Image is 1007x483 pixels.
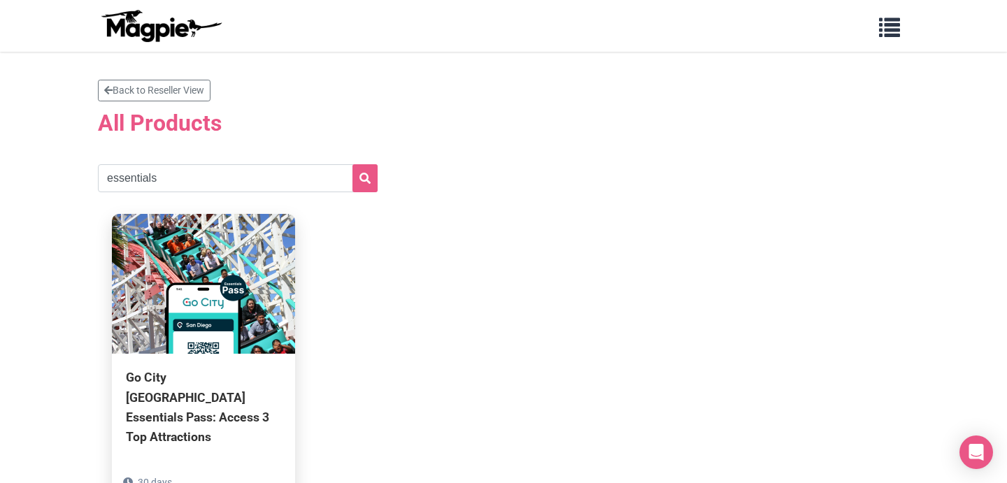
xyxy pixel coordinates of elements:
input: Search products... [98,164,378,192]
a: Back to Reseller View [98,80,210,101]
img: Go City San Diego Essentials Pass: Access 3 Top Attractions [112,214,295,354]
img: logo-ab69f6fb50320c5b225c76a69d11143b.png [98,9,224,43]
div: Go City [GEOGRAPHIC_DATA] Essentials Pass: Access 3 Top Attractions [126,368,281,447]
div: Open Intercom Messenger [959,435,993,469]
h2: All Products [98,110,909,136]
